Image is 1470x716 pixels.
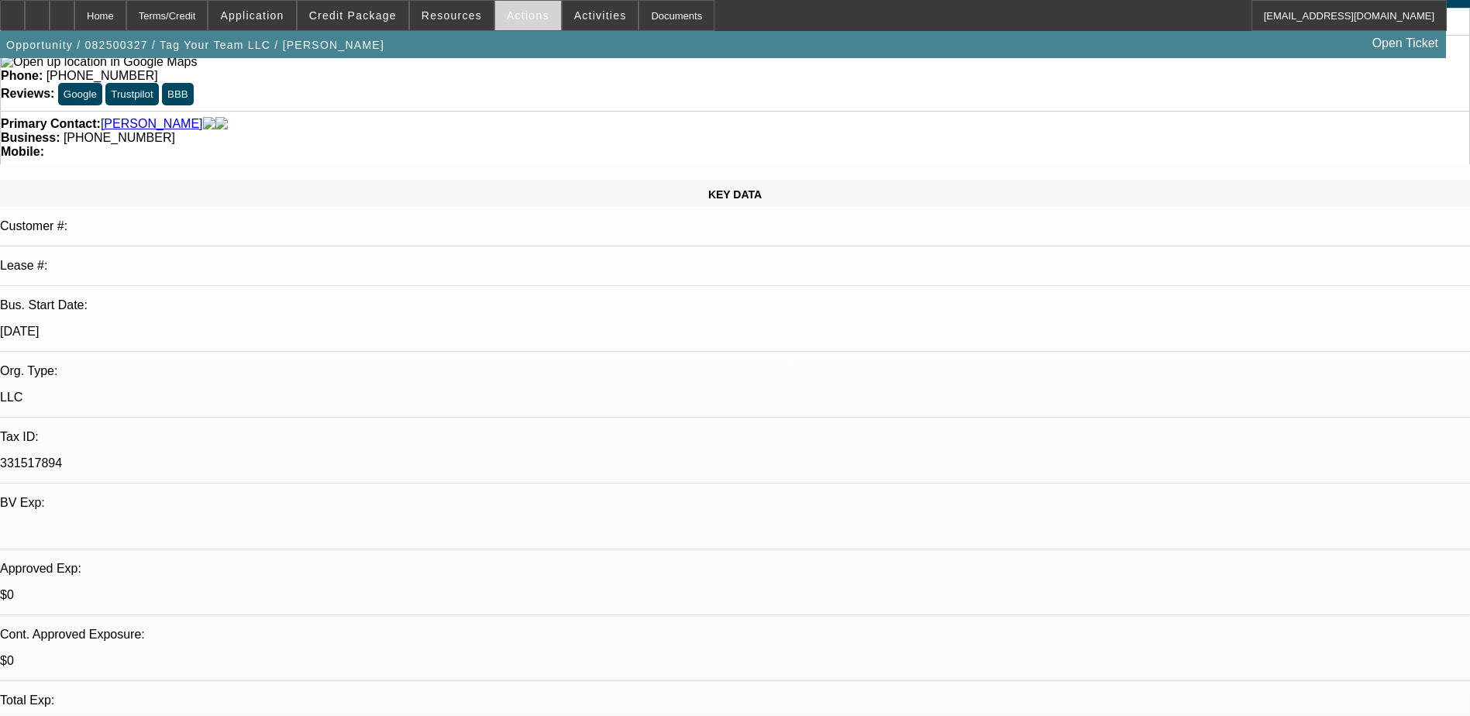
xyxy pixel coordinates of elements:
[64,131,175,144] span: [PHONE_NUMBER]
[46,69,158,82] span: [PHONE_NUMBER]
[422,9,482,22] span: Resources
[220,9,284,22] span: Application
[1,131,60,144] strong: Business:
[1,55,197,68] a: View Google Maps
[574,9,627,22] span: Activities
[1,69,43,82] strong: Phone:
[495,1,561,30] button: Actions
[410,1,494,30] button: Resources
[101,117,203,131] a: [PERSON_NAME]
[105,83,158,105] button: Trustpilot
[208,1,295,30] button: Application
[298,1,408,30] button: Credit Package
[215,117,228,131] img: linkedin-icon.png
[309,9,397,22] span: Credit Package
[507,9,549,22] span: Actions
[162,83,194,105] button: BBB
[203,117,215,131] img: facebook-icon.png
[1,87,54,100] strong: Reviews:
[58,83,102,105] button: Google
[6,39,384,51] span: Opportunity / 082500327 / Tag Your Team LLC / [PERSON_NAME]
[1,117,101,131] strong: Primary Contact:
[1,145,44,158] strong: Mobile:
[1366,30,1444,57] a: Open Ticket
[708,188,762,201] span: KEY DATA
[563,1,639,30] button: Activities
